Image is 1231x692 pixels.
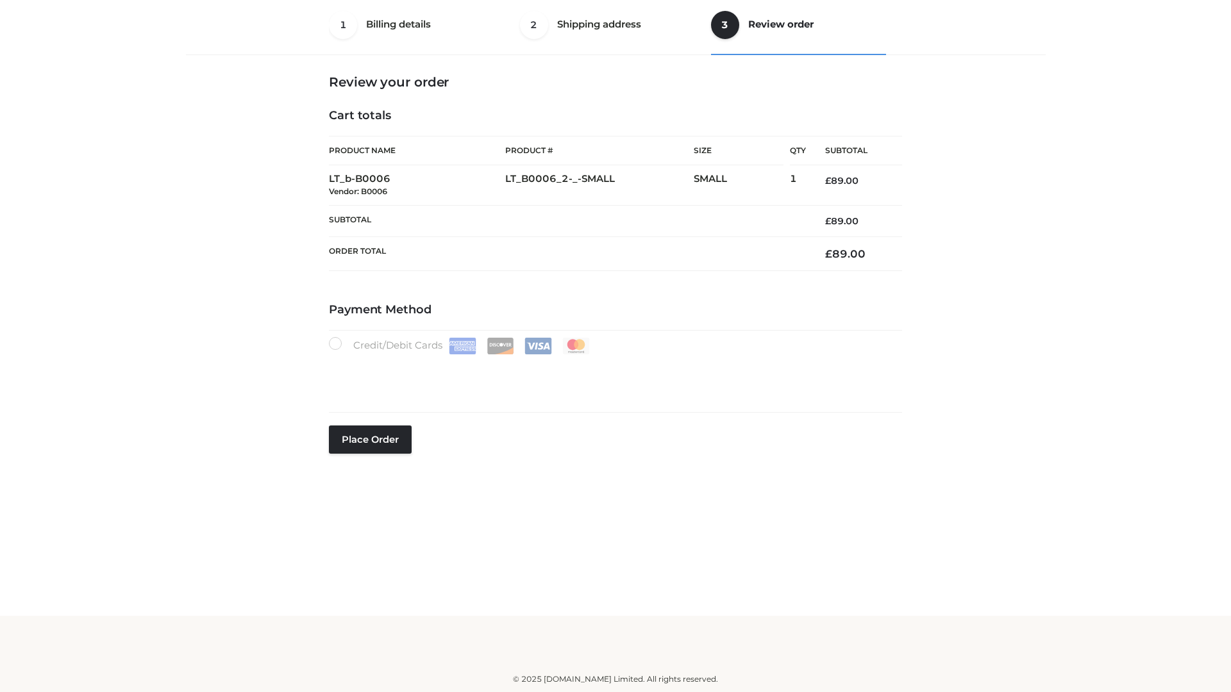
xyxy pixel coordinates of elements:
h3: Review your order [329,74,902,90]
span: £ [825,215,831,227]
th: Subtotal [806,136,902,165]
img: Amex [449,338,476,354]
span: £ [825,175,831,186]
span: £ [825,247,832,260]
bdi: 89.00 [825,175,858,186]
bdi: 89.00 [825,247,866,260]
td: 1 [790,165,806,206]
img: Discover [487,338,514,354]
th: Qty [790,136,806,165]
td: LT_b-B0006 [329,165,505,206]
button: Place order [329,425,412,454]
td: SMALL [694,165,790,206]
label: Credit/Debit Cards [329,337,591,354]
img: Mastercard [562,338,590,354]
th: Product # [505,136,694,165]
h4: Payment Method [329,303,902,317]
img: Visa [524,338,552,354]
th: Size [694,136,783,165]
td: LT_B0006_2-_-SMALL [505,165,694,206]
h4: Cart totals [329,109,902,123]
bdi: 89.00 [825,215,858,227]
iframe: Secure payment input frame [326,352,900,399]
small: Vendor: B0006 [329,186,387,196]
div: © 2025 [DOMAIN_NAME] Limited. All rights reserved. [190,673,1041,686]
th: Subtotal [329,205,806,236]
th: Order Total [329,237,806,271]
th: Product Name [329,136,505,165]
